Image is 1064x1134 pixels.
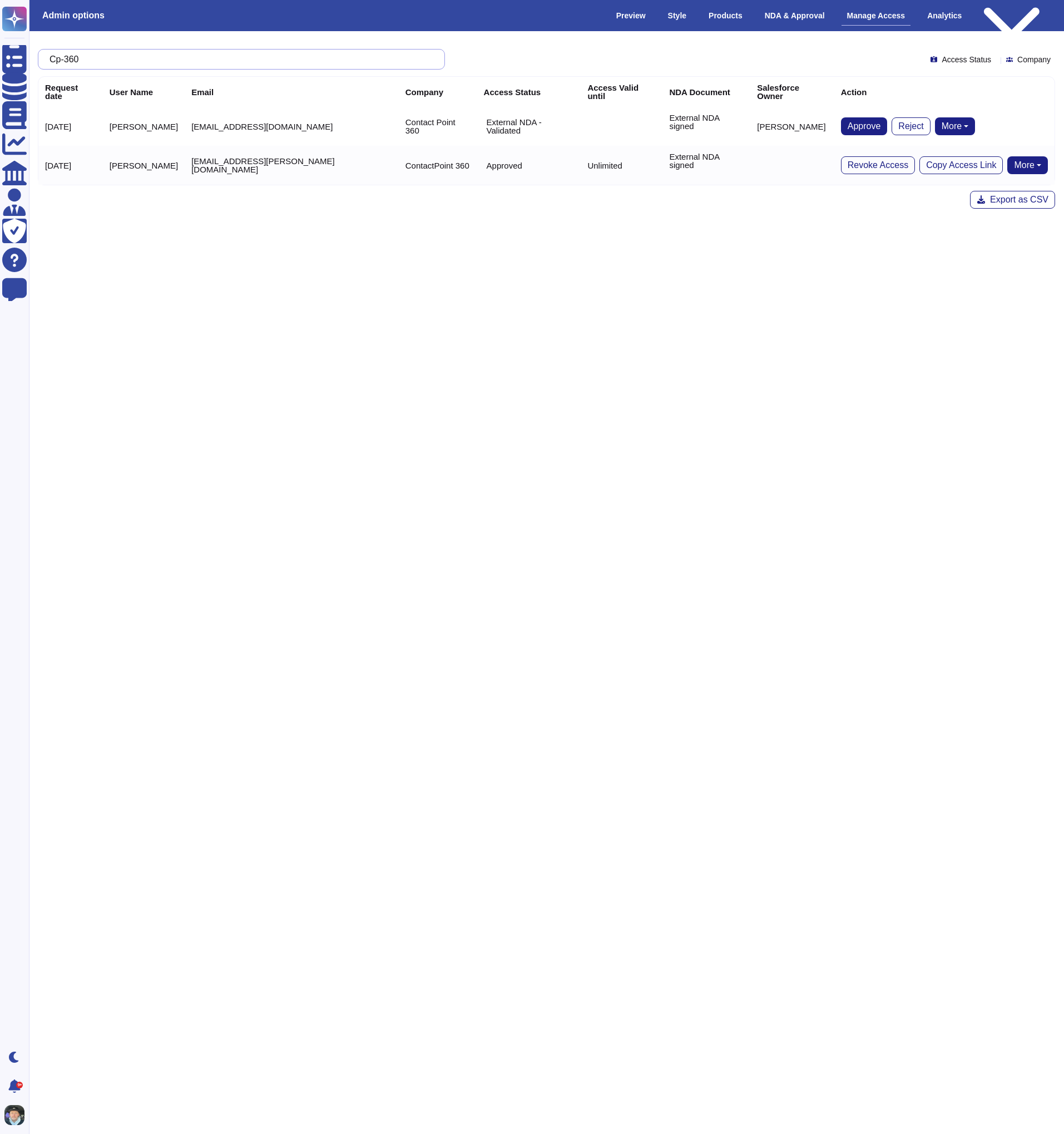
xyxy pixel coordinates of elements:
[1007,156,1048,174] button: More
[399,146,477,185] td: ContactPoint 360
[892,117,930,135] button: Reject
[42,10,105,21] h3: Admin options
[103,146,185,185] td: [PERSON_NAME]
[841,156,915,174] button: Revoke Access
[487,118,575,135] p: External NDA - Validated
[38,107,103,146] td: [DATE]
[487,161,522,170] p: Approved
[990,195,1048,204] span: Export as CSV
[848,122,881,131] span: Approve
[4,1105,24,1125] img: user
[477,77,581,107] th: Access Status
[922,6,967,25] div: Analytics
[1017,56,1051,63] span: Company
[662,77,750,107] th: NDA Document
[750,77,834,107] th: Salesforce Owner
[919,156,1003,174] button: Copy Access Link
[759,6,830,25] div: NDA & Approval
[103,107,185,146] td: [PERSON_NAME]
[669,152,744,169] p: External NDA signed
[185,107,399,146] td: [EMAIL_ADDRESS][DOMAIN_NAME]
[848,161,908,170] span: Revoke Access
[841,117,888,135] button: Approve
[16,1082,23,1088] div: 9+
[669,114,744,130] p: External NDA signed
[935,117,976,135] button: More
[38,146,103,185] td: [DATE]
[185,146,399,185] td: [EMAIL_ADDRESS][PERSON_NAME][DOMAIN_NAME]
[611,6,651,25] div: Preview
[38,77,103,107] th: Request date
[44,50,433,69] input: Search by keywords
[970,191,1055,209] button: Export as CSV
[399,77,477,107] th: Company
[926,161,996,170] span: Copy Access Link
[581,146,662,185] td: Unlimited
[2,1103,32,1127] button: user
[750,107,834,146] td: [PERSON_NAME]
[185,77,399,107] th: Email
[834,77,1055,107] th: Action
[898,122,923,131] span: Reject
[581,77,662,107] th: Access Valid until
[103,77,185,107] th: User Name
[399,107,477,146] td: Contact Point 360
[703,6,748,25] div: Products
[842,6,911,26] div: Manage Access
[942,56,991,63] span: Access Status
[662,6,692,25] div: Style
